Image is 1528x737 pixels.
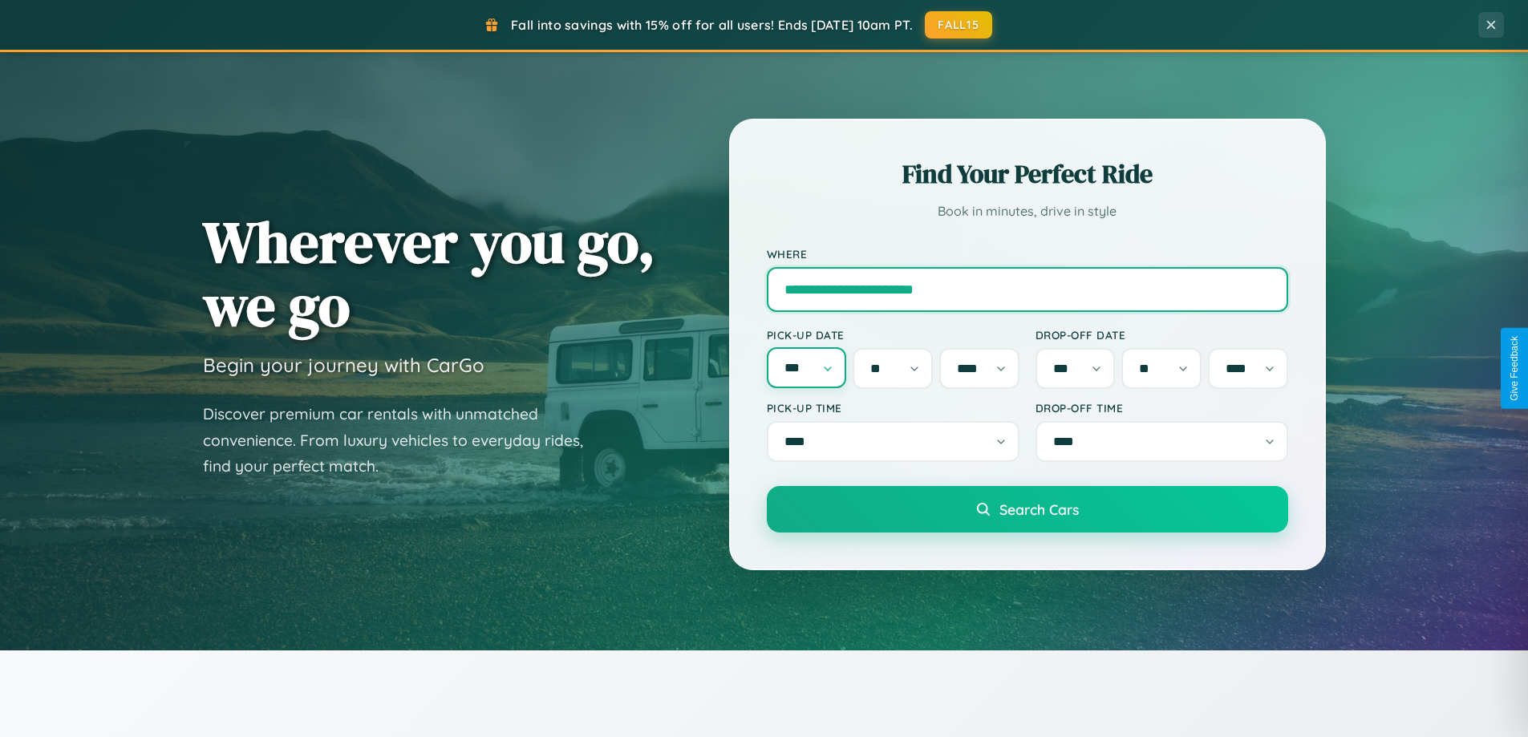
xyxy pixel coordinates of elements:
[511,17,913,33] span: Fall into savings with 15% off for all users! Ends [DATE] 10am PT.
[767,401,1019,415] label: Pick-up Time
[1036,401,1288,415] label: Drop-off Time
[1509,336,1520,401] div: Give Feedback
[767,247,1288,261] label: Where
[925,11,992,38] button: FALL15
[203,210,655,337] h1: Wherever you go, we go
[999,500,1079,518] span: Search Cars
[203,401,604,480] p: Discover premium car rentals with unmatched convenience. From luxury vehicles to everyday rides, ...
[203,353,484,377] h3: Begin your journey with CarGo
[767,328,1019,342] label: Pick-up Date
[767,486,1288,533] button: Search Cars
[767,200,1288,223] p: Book in minutes, drive in style
[767,156,1288,192] h2: Find Your Perfect Ride
[1036,328,1288,342] label: Drop-off Date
